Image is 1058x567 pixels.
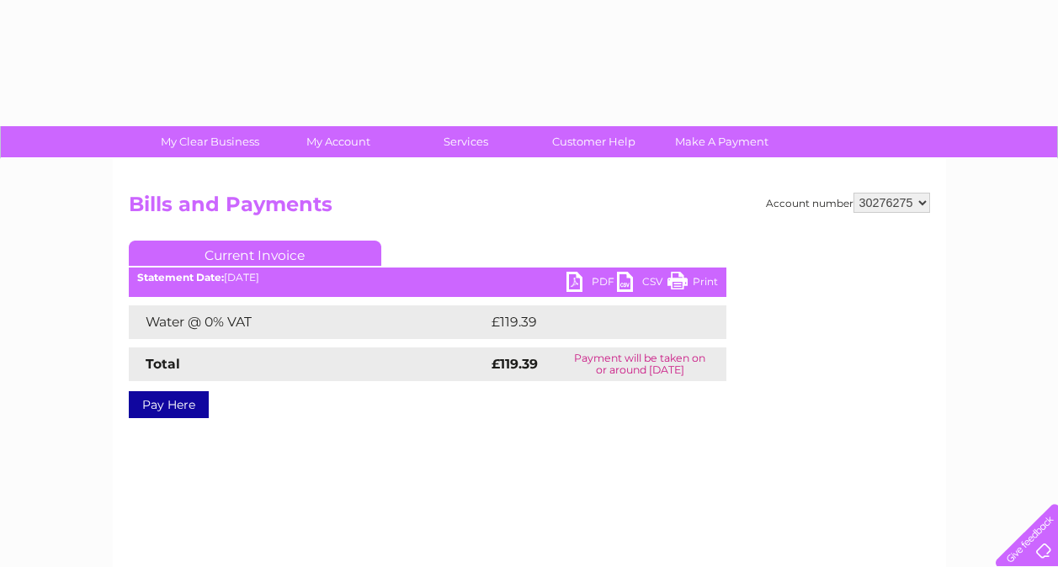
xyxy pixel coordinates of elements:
b: Statement Date: [137,271,224,283]
a: Pay Here [129,391,209,418]
td: Water @ 0% VAT [129,305,487,339]
a: My Clear Business [141,126,279,157]
a: Current Invoice [129,241,381,266]
div: Account number [766,193,930,213]
a: Services [396,126,535,157]
td: £119.39 [487,305,694,339]
a: Print [667,272,718,296]
td: Payment will be taken on or around [DATE] [554,347,726,381]
strong: Total [146,356,180,372]
a: CSV [617,272,667,296]
div: [DATE] [129,272,726,283]
a: PDF [566,272,617,296]
strong: £119.39 [492,356,538,372]
a: My Account [268,126,407,157]
a: Make A Payment [652,126,791,157]
h2: Bills and Payments [129,193,930,225]
a: Customer Help [524,126,663,157]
